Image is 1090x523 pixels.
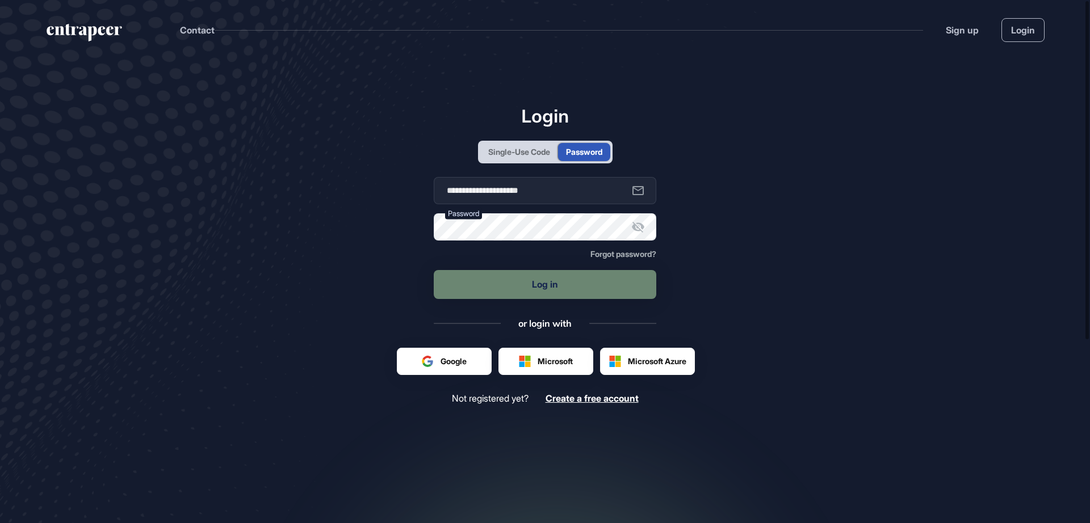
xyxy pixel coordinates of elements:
[1001,18,1045,42] a: Login
[45,24,123,45] a: entrapeer-logo
[946,23,979,37] a: Sign up
[452,393,529,404] span: Not registered yet?
[518,317,572,330] div: or login with
[590,249,656,259] span: Forgot password?
[488,146,550,158] div: Single-Use Code
[434,270,656,299] button: Log in
[180,23,215,37] button: Contact
[546,393,639,404] a: Create a free account
[434,105,656,126] h1: Login
[590,250,656,259] a: Forgot password?
[566,146,602,158] div: Password
[445,207,482,219] label: Password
